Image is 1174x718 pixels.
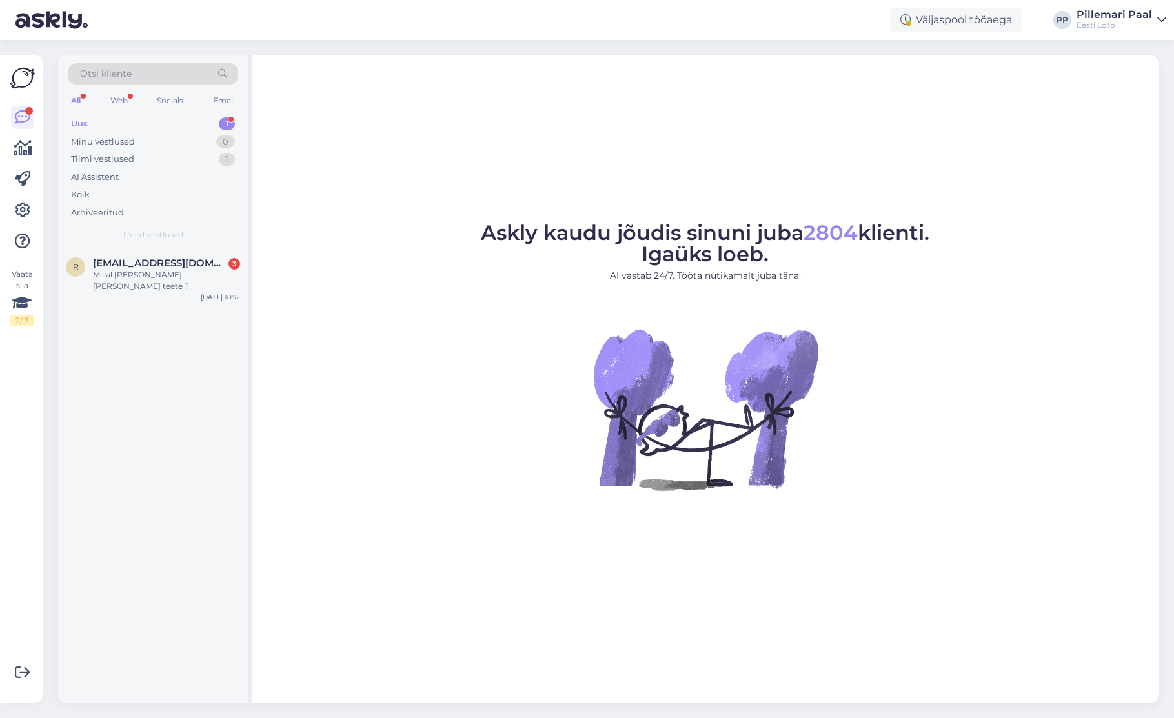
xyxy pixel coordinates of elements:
div: Web [108,92,130,109]
div: 2 / 3 [10,315,34,326]
div: PP [1053,11,1071,29]
div: Vaata siia [10,268,34,326]
div: All [68,92,83,109]
span: 2804 [804,220,858,245]
div: [DATE] 18:52 [201,292,240,302]
span: Uued vestlused [123,229,183,241]
span: ragnarsuu@gmail.com [93,257,227,269]
a: Pillemari PaalEesti Loto [1077,10,1166,30]
div: Väljaspool tööaega [890,8,1022,32]
span: r [73,262,79,272]
div: Email [210,92,238,109]
div: Minu vestlused [71,135,135,148]
div: Arhiveeritud [71,206,124,219]
div: Pillemari Paal [1077,10,1152,20]
div: Millal [PERSON_NAME] [PERSON_NAME] teete ? [93,269,240,292]
div: AI Assistent [71,171,119,184]
p: AI vastab 24/7. Tööta nutikamalt juba täna. [481,269,929,283]
div: 0 [216,135,235,148]
div: 1 [219,153,235,166]
div: 1 [219,117,235,130]
img: Askly Logo [10,66,35,90]
div: Eesti Loto [1077,20,1152,30]
div: Uus [71,117,88,130]
div: Tiimi vestlused [71,153,134,166]
div: Socials [154,92,186,109]
span: Askly kaudu jõudis sinuni juba klienti. Igaüks loeb. [481,220,929,266]
div: Kõik [71,188,90,201]
img: No Chat active [589,293,822,525]
span: Otsi kliente [80,67,132,81]
div: 3 [228,258,240,270]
